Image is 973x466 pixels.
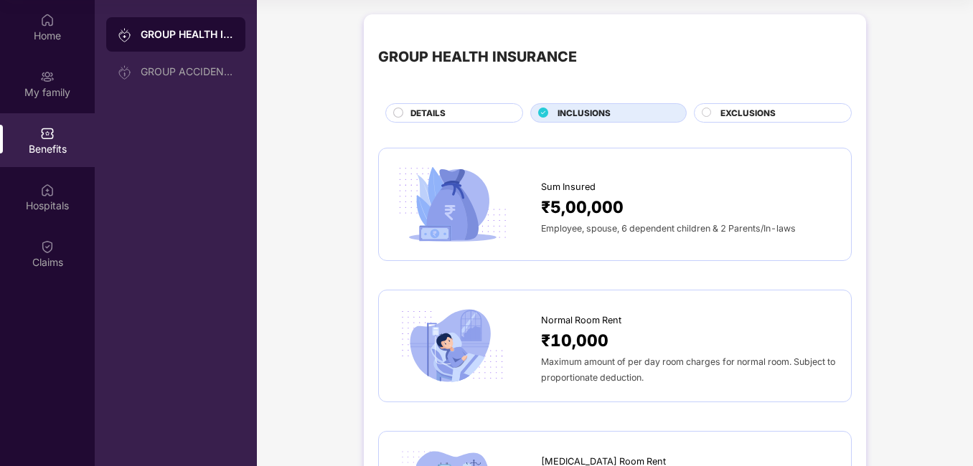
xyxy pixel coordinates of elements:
[378,46,577,68] div: GROUP HEALTH INSURANCE
[393,163,512,245] img: icon
[118,28,132,42] img: svg+xml;base64,PHN2ZyB3aWR0aD0iMjAiIGhlaWdodD0iMjAiIHZpZXdCb3g9IjAgMCAyMCAyMCIgZmlsbD0ibm9uZSIgeG...
[40,239,55,254] img: svg+xml;base64,PHN2ZyBpZD0iQ2xhaW0iIHhtbG5zPSJodHRwOi8vd3d3LnczLm9yZy8yMDAwL3N2ZyIgd2lkdGg9IjIwIi...
[410,107,446,120] span: DETAILS
[40,13,55,27] img: svg+xml;base64,PHN2ZyBpZD0iSG9tZSIgeG1sbnM9Imh0dHA6Ly93d3cudzMub3JnLzIwMDAvc3ZnIiB3aWR0aD0iMjAiIG...
[558,107,611,120] span: INCLUSIONS
[541,328,608,353] span: ₹10,000
[118,65,132,80] img: svg+xml;base64,PHN2ZyB3aWR0aD0iMjAiIGhlaWdodD0iMjAiIHZpZXdCb3g9IjAgMCAyMCAyMCIgZmlsbD0ibm9uZSIgeG...
[40,183,55,197] img: svg+xml;base64,PHN2ZyBpZD0iSG9zcGl0YWxzIiB4bWxucz0iaHR0cDovL3d3dy53My5vcmcvMjAwMC9zdmciIHdpZHRoPS...
[541,313,621,328] span: Normal Room Rent
[141,27,234,42] div: GROUP HEALTH INSURANCE
[541,194,624,220] span: ₹5,00,000
[541,223,796,234] span: Employee, spouse, 6 dependent children & 2 Parents/In-laws
[541,356,835,383] span: Maximum amount of per day room charges for normal room. Subject to proportionate deduction.
[40,126,55,141] img: svg+xml;base64,PHN2ZyBpZD0iQmVuZWZpdHMiIHhtbG5zPSJodHRwOi8vd3d3LnczLm9yZy8yMDAwL3N2ZyIgd2lkdGg9Ij...
[720,107,776,120] span: EXCLUSIONS
[393,305,512,387] img: icon
[40,70,55,84] img: svg+xml;base64,PHN2ZyB3aWR0aD0iMjAiIGhlaWdodD0iMjAiIHZpZXdCb3g9IjAgMCAyMCAyMCIgZmlsbD0ibm9uZSIgeG...
[541,180,596,194] span: Sum Insured
[141,66,234,77] div: GROUP ACCIDENTAL INSURANCE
